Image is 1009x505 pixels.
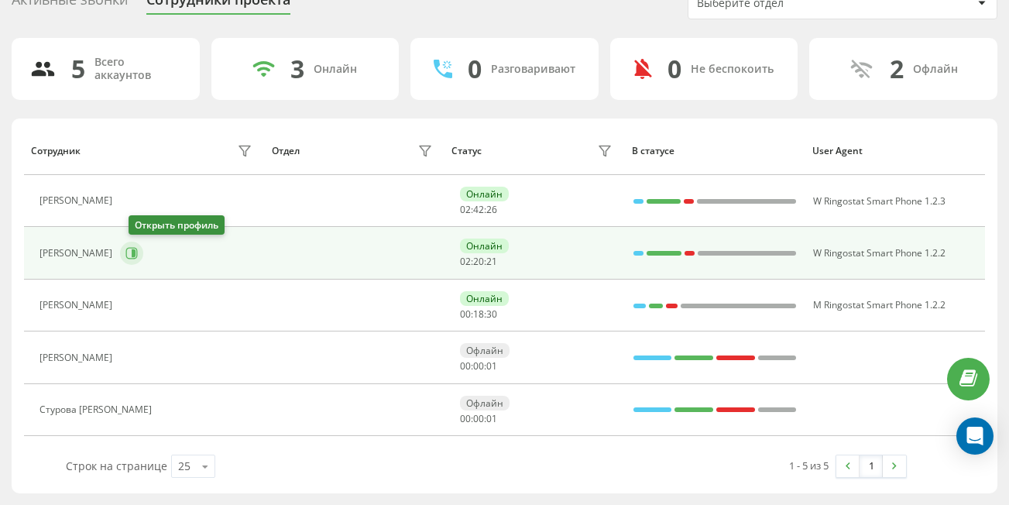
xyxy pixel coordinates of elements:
[913,63,958,76] div: Офлайн
[460,309,497,320] div: : :
[39,352,116,363] div: [PERSON_NAME]
[491,63,575,76] div: Разговаривают
[460,239,509,253] div: Онлайн
[486,359,497,373] span: 01
[31,146,81,156] div: Сотрудник
[486,307,497,321] span: 30
[460,307,471,321] span: 00
[460,343,510,358] div: Офлайн
[691,63,774,76] div: Не беспокоить
[39,300,116,311] div: [PERSON_NAME]
[460,255,471,268] span: 02
[789,458,829,473] div: 1 - 5 из 5
[486,412,497,425] span: 01
[473,255,484,268] span: 20
[39,195,116,206] div: [PERSON_NAME]
[813,246,946,259] span: W Ringostat Smart Phone 1.2.2
[272,146,300,156] div: Отдел
[66,459,167,473] span: Строк на странице
[178,459,190,474] div: 25
[473,307,484,321] span: 18
[812,146,978,156] div: User Agent
[460,256,497,267] div: : :
[451,146,482,156] div: Статус
[71,54,85,84] div: 5
[460,187,509,201] div: Онлайн
[813,298,946,311] span: M Ringostat Smart Phone 1.2.2
[460,203,471,216] span: 02
[39,404,156,415] div: Cтурова [PERSON_NAME]
[473,412,484,425] span: 00
[473,203,484,216] span: 42
[460,396,510,411] div: Офлайн
[632,146,798,156] div: В статусе
[668,54,681,84] div: 0
[860,455,883,477] a: 1
[129,215,225,235] div: Открыть профиль
[813,194,946,208] span: W Ringostat Smart Phone 1.2.3
[39,248,116,259] div: [PERSON_NAME]
[486,203,497,216] span: 26
[956,417,994,455] div: Open Intercom Messenger
[468,54,482,84] div: 0
[460,414,497,424] div: : :
[290,54,304,84] div: 3
[460,412,471,425] span: 00
[460,361,497,372] div: : :
[460,359,471,373] span: 00
[486,255,497,268] span: 21
[314,63,357,76] div: Онлайн
[890,54,904,84] div: 2
[460,291,509,306] div: Онлайн
[473,359,484,373] span: 00
[94,56,181,82] div: Всего аккаунтов
[460,204,497,215] div: : :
